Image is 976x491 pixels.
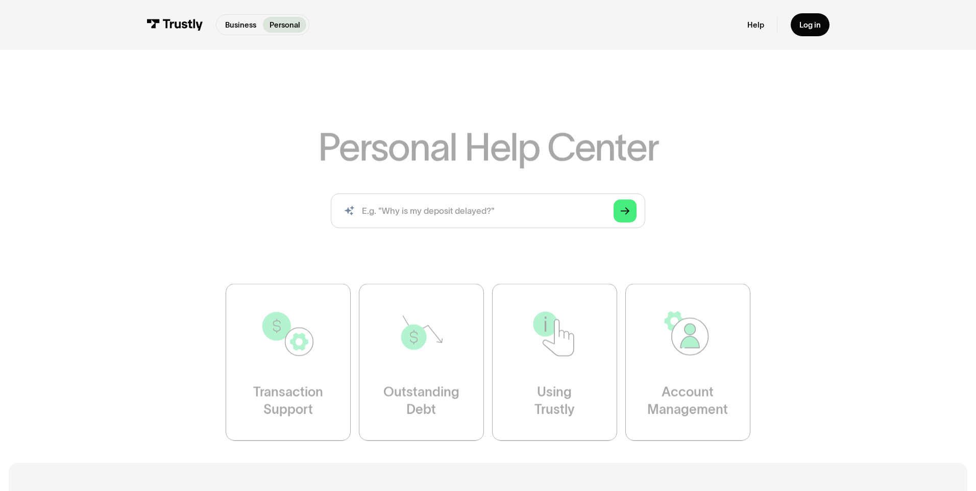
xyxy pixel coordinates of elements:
div: Account Management [647,384,728,419]
a: Help [747,20,764,30]
div: Outstanding Debt [383,384,459,419]
a: TransactionSupport [226,283,351,440]
img: Trustly Logo [147,19,203,31]
a: Business [218,17,262,33]
a: Log in [791,13,829,36]
p: Business [225,19,256,31]
input: search [331,193,645,228]
div: Using Trustly [534,384,575,419]
a: Personal [263,17,306,33]
a: UsingTrustly [492,283,617,440]
h1: Personal Help Center [318,129,658,166]
a: AccountManagement [625,283,750,440]
div: Log in [799,20,821,30]
div: Transaction Support [253,384,323,419]
a: OutstandingDebt [359,283,484,440]
p: Personal [270,19,300,31]
form: Search [331,193,645,228]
